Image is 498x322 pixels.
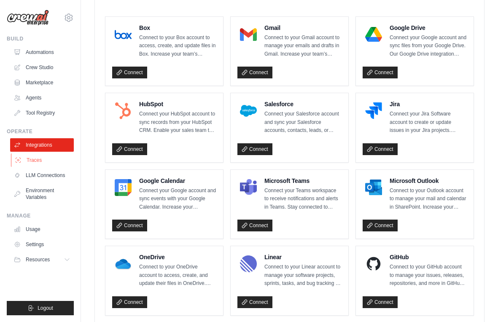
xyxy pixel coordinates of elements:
[10,169,74,182] a: LLM Connections
[240,26,257,43] img: Gmail Logo
[264,110,342,135] p: Connect your Salesforce account and sync your Salesforce accounts, contacts, leads, or opportunit...
[7,35,74,42] div: Build
[365,26,382,43] img: Google Drive Logo
[112,143,147,155] a: Connect
[38,305,53,311] span: Logout
[7,128,74,135] div: Operate
[139,187,216,212] p: Connect your Google account and sync events with your Google Calendar. Increase your productivity...
[363,143,398,155] a: Connect
[240,102,257,119] img: Salesforce Logo
[139,177,216,185] h4: Google Calendar
[10,138,74,152] a: Integrations
[363,296,398,308] a: Connect
[264,253,342,261] h4: Linear
[390,24,467,32] h4: Google Drive
[11,153,75,167] a: Traces
[115,255,132,272] img: OneDrive Logo
[390,100,467,108] h4: Jira
[26,256,50,263] span: Resources
[10,223,74,236] a: Usage
[7,212,74,219] div: Manage
[139,34,216,59] p: Connect to your Box account to access, create, and update files in Box. Increase your team’s prod...
[363,67,398,78] a: Connect
[264,24,342,32] h4: Gmail
[139,253,216,261] h4: OneDrive
[10,238,74,251] a: Settings
[390,177,467,185] h4: Microsoft Outlook
[390,263,467,288] p: Connect to your GitHub account to manage your issues, releases, repositories, and more in GitHub....
[365,179,382,196] img: Microsoft Outlook Logo
[365,102,382,119] img: Jira Logo
[390,110,467,135] p: Connect your Jira Software account to create or update issues in your Jira projects. Increase you...
[237,220,272,231] a: Connect
[390,34,467,59] p: Connect your Google account and sync files from your Google Drive. Our Google Drive integration e...
[115,26,132,43] img: Box Logo
[139,110,216,135] p: Connect your HubSpot account to sync records from your HubSpot CRM. Enable your sales team to clo...
[240,179,257,196] img: Microsoft Teams Logo
[10,91,74,105] a: Agents
[237,67,272,78] a: Connect
[112,67,147,78] a: Connect
[264,187,342,212] p: Connect your Teams workspace to receive notifications and alerts in Teams. Stay connected to impo...
[115,102,132,119] img: HubSpot Logo
[139,24,216,32] h4: Box
[139,100,216,108] h4: HubSpot
[237,296,272,308] a: Connect
[10,61,74,74] a: Crew Studio
[363,220,398,231] a: Connect
[240,255,257,272] img: Linear Logo
[10,253,74,266] button: Resources
[112,296,147,308] a: Connect
[7,10,49,26] img: Logo
[115,179,132,196] img: Google Calendar Logo
[10,184,74,204] a: Environment Variables
[139,263,216,288] p: Connect to your OneDrive account to access, create, and update their files in OneDrive. Increase ...
[390,187,467,212] p: Connect to your Outlook account to manage your mail and calendar in SharePoint. Increase your tea...
[390,253,467,261] h4: GitHub
[10,76,74,89] a: Marketplace
[264,177,342,185] h4: Microsoft Teams
[112,220,147,231] a: Connect
[10,46,74,59] a: Automations
[264,34,342,59] p: Connect to your Gmail account to manage your emails and drafts in Gmail. Increase your team’s pro...
[10,106,74,120] a: Tool Registry
[237,143,272,155] a: Connect
[7,301,74,315] button: Logout
[365,255,382,272] img: GitHub Logo
[264,100,342,108] h4: Salesforce
[264,263,342,288] p: Connect to your Linear account to manage your software projects, sprints, tasks, and bug tracking...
